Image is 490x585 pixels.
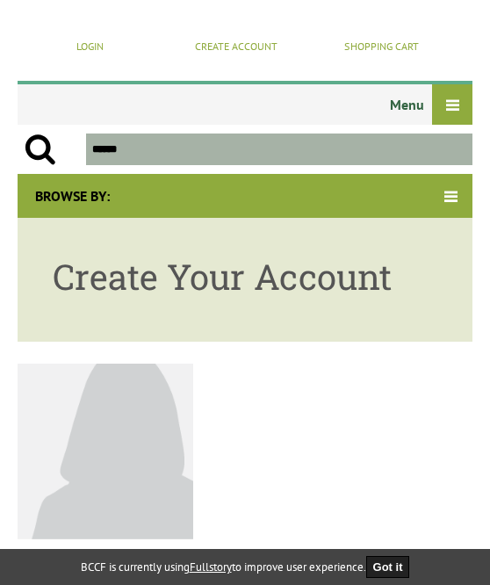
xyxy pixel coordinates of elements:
a: Shopping Cart [344,40,419,53]
a: Fullstory [190,560,232,574]
input: Submit [18,134,63,165]
span: Menu [18,90,472,125]
a: Login [76,40,104,53]
img: Default User Photo [18,364,193,539]
a: Create Account [195,40,277,53]
button: Got it [366,556,410,578]
h1: Create Your Account [53,253,437,300]
div: Browse By: [18,174,127,218]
